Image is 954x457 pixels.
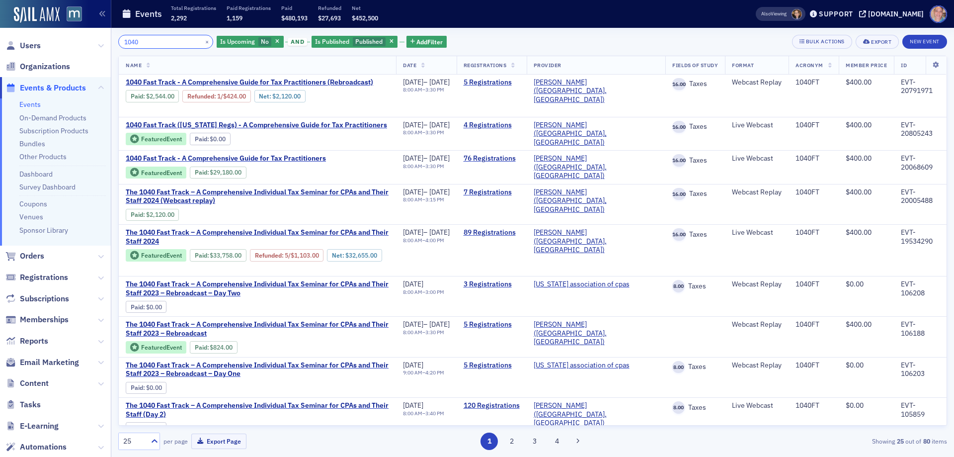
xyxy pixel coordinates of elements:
div: Paid: 88 - $3375800 [190,249,246,261]
div: Refunded: 88 - $3375800 [250,249,323,261]
button: Bulk Actions [792,35,852,49]
span: $2,544.00 [146,92,174,100]
a: 120 Registrations [464,401,520,410]
span: Content [20,378,49,389]
span: 16.00 [672,78,686,91]
time: 8:00 AM [403,86,422,93]
div: Showing out of items [678,437,947,446]
div: – [403,289,444,295]
button: [DOMAIN_NAME] [859,10,927,17]
button: 3 [526,433,543,450]
div: EVT-20068609 [901,154,940,172]
a: Email Marketing [5,357,79,368]
div: – [403,329,450,336]
a: [PERSON_NAME] ([GEOGRAPHIC_DATA], [GEOGRAPHIC_DATA]) [534,320,659,347]
a: Venues [19,212,43,221]
span: Werner-Rocca (Flourtown, PA) [534,154,659,181]
span: 16.00 [672,228,686,241]
h1: Events [135,8,162,20]
span: Tasks [20,399,41,410]
span: [DATE] [403,320,423,329]
span: $452,500 [352,14,378,22]
span: maryland association of cpas [534,280,630,289]
span: $27,693 [318,14,341,22]
span: [DATE] [403,187,423,196]
span: $400.00 [846,320,872,329]
a: [US_STATE] association of cpas [534,280,630,289]
span: Acronym [795,62,823,69]
div: Paid: 5 - $82400 [190,341,238,353]
a: Users [5,40,41,51]
a: Paid [195,135,207,143]
div: Net: $3265500 [327,249,382,261]
a: Events [19,100,41,109]
label: per page [163,437,188,446]
span: The 1040 Fast Track – A Comprehensive Individual Tax Seminar for CPAs and Their Staff 2024 [126,228,389,246]
a: Paid [195,344,207,351]
span: $400.00 [846,120,872,129]
span: The 1040 Fast Track – A Comprehensive Individual Tax Seminar for CPAs and Their Staff 2024 (Webca... [126,188,389,205]
span: Taxes [685,282,706,291]
span: Is Upcoming [220,37,255,45]
span: 1,159 [227,14,242,22]
span: Email Marketing [20,357,79,368]
div: [DOMAIN_NAME] [868,9,924,18]
span: $0.00 [210,135,226,143]
a: Coupons [19,199,47,208]
div: Webcast Replay [732,78,782,87]
p: Paid [281,4,308,11]
span: : [131,92,146,100]
div: – [403,78,450,87]
a: [PERSON_NAME] ([GEOGRAPHIC_DATA], [GEOGRAPHIC_DATA]) [534,154,659,181]
a: Memberships [5,314,69,325]
a: Paid [195,169,207,176]
a: [PERSON_NAME] ([GEOGRAPHIC_DATA], [GEOGRAPHIC_DATA]) [534,121,659,147]
div: Paid: 98 - $2918000 [190,167,246,179]
a: Content [5,378,49,389]
a: 89 Registrations [464,228,520,237]
button: 1 [480,433,498,450]
p: Paid Registrations [227,4,271,11]
span: $824.00 [210,344,233,351]
span: Date [403,62,416,69]
span: Subscriptions [20,293,69,304]
div: – [403,129,450,136]
span: $424.00 [223,92,246,100]
span: Provider [534,62,561,69]
div: EVT-106208 [901,280,940,297]
span: Net : [332,252,345,259]
span: : [195,252,210,259]
span: Profile [930,5,947,23]
img: SailAMX [67,6,82,22]
div: 1040FT [795,401,832,410]
a: Subscription Products [19,126,88,135]
span: $1,103.00 [291,252,319,259]
span: ID [901,62,907,69]
div: EVT-19534290 [901,228,940,246]
a: [PERSON_NAME] ([GEOGRAPHIC_DATA], [GEOGRAPHIC_DATA]) [534,78,659,104]
span: $0.00 [846,279,864,288]
button: Export Page [191,434,246,449]
div: Webcast Replay [732,320,782,329]
div: 1040FT [795,188,832,197]
span: [DATE] [429,154,450,163]
button: AddFilter [406,36,447,48]
div: Refunded: 6 - $254400 [182,90,250,102]
a: SailAMX [14,7,60,23]
a: Organizations [5,61,70,72]
button: Export [856,35,899,49]
span: : [195,135,210,143]
span: [DATE] [403,361,423,369]
div: 1040FT [795,280,832,289]
span: [DATE] [429,228,450,237]
span: $400.00 [846,78,872,87]
time: 3:30 PM [425,329,444,336]
span: $400.00 [846,154,872,163]
a: [US_STATE] association of cpas [534,361,630,370]
a: [PERSON_NAME] ([GEOGRAPHIC_DATA], [GEOGRAPHIC_DATA]) [534,228,659,255]
a: The 1040 Fast Track – A Comprehensive Individual Tax Seminar for CPAs and Their Staff 2023 – Rebr... [126,320,389,338]
span: E-Learning [20,421,59,432]
button: 4 [549,433,566,450]
a: Paid [195,252,207,259]
a: E-Learning [5,421,59,432]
